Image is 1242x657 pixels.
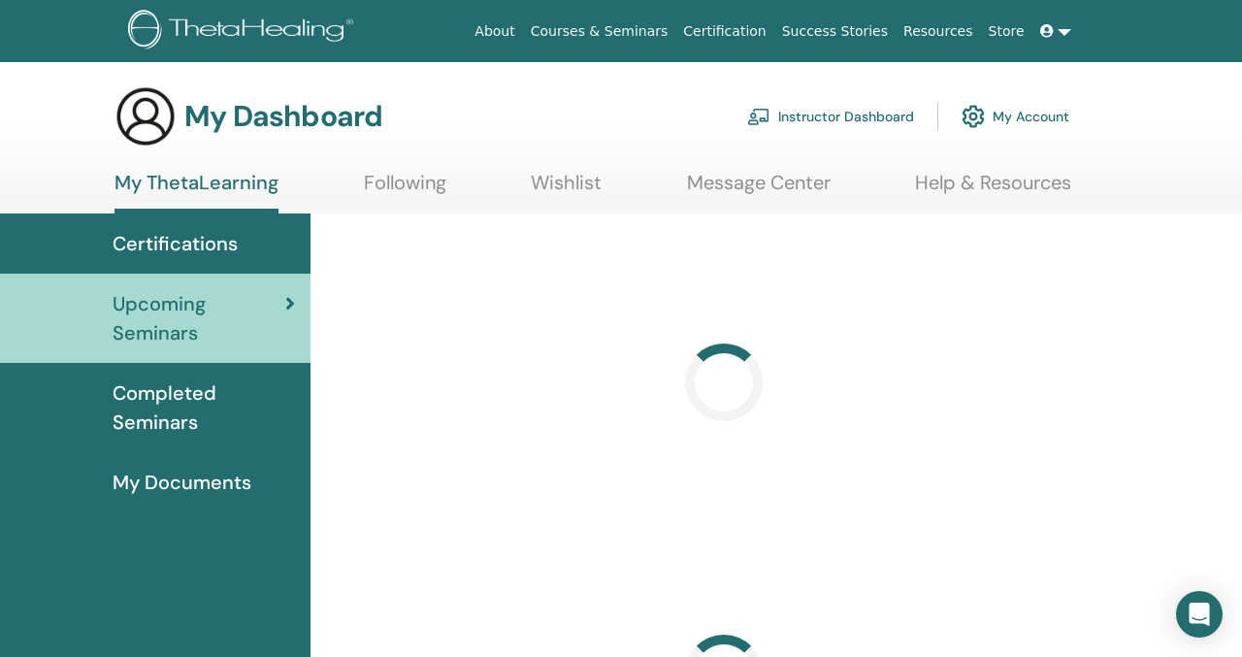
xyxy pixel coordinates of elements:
[184,99,382,134] h3: My Dashboard
[1176,591,1223,638] div: Open Intercom Messenger
[675,14,773,49] a: Certification
[113,229,238,258] span: Certifications
[114,171,278,214] a: My ThetaLearning
[981,14,1032,49] a: Store
[523,14,676,49] a: Courses & Seminars
[747,95,914,138] a: Instructor Dashboard
[531,171,602,209] a: Wishlist
[962,100,985,133] img: cog.svg
[747,108,770,125] img: chalkboard-teacher.svg
[962,95,1069,138] a: My Account
[915,171,1071,209] a: Help & Resources
[128,10,360,53] img: logo.png
[687,171,831,209] a: Message Center
[364,171,446,209] a: Following
[467,14,522,49] a: About
[113,378,295,437] span: Completed Seminars
[114,85,177,148] img: generic-user-icon.jpg
[774,14,896,49] a: Success Stories
[896,14,981,49] a: Resources
[113,289,285,347] span: Upcoming Seminars
[113,468,251,497] span: My Documents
